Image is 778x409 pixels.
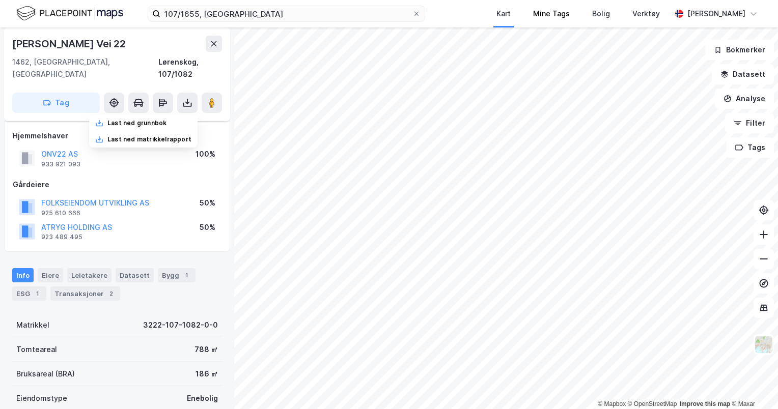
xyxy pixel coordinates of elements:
[194,343,218,356] div: 788 ㎡
[12,36,128,52] div: [PERSON_NAME] Vei 22
[592,8,610,20] div: Bolig
[38,268,63,282] div: Eiere
[16,5,123,22] img: logo.f888ab2527a4732fd821a326f86c7f29.svg
[41,160,80,168] div: 933 921 093
[12,268,34,282] div: Info
[12,93,100,113] button: Tag
[715,89,774,109] button: Analyse
[754,335,773,354] img: Z
[496,8,511,20] div: Kart
[598,400,626,407] a: Mapbox
[50,286,120,301] div: Transaksjoner
[107,119,166,127] div: Last ned grunnbok
[160,6,412,21] input: Søk på adresse, matrikkel, gårdeiere, leietakere eller personer
[16,343,57,356] div: Tomteareal
[632,8,660,20] div: Verktøy
[158,268,196,282] div: Bygg
[41,233,82,241] div: 923 489 495
[187,392,218,404] div: Enebolig
[628,400,677,407] a: OpenStreetMap
[12,56,158,80] div: 1462, [GEOGRAPHIC_DATA], [GEOGRAPHIC_DATA]
[116,268,154,282] div: Datasett
[727,360,778,409] iframe: Chat Widget
[200,221,215,233] div: 50%
[16,368,75,380] div: Bruksareal (BRA)
[16,319,49,331] div: Matrikkel
[680,400,730,407] a: Improve this map
[705,40,774,60] button: Bokmerker
[13,179,221,191] div: Gårdeiere
[196,368,218,380] div: 186 ㎡
[181,270,191,280] div: 1
[41,209,80,217] div: 925 610 666
[200,197,215,209] div: 50%
[687,8,745,20] div: [PERSON_NAME]
[16,392,67,404] div: Eiendomstype
[107,135,191,143] div: Last ned matrikkelrapport
[13,130,221,142] div: Hjemmelshaver
[12,286,46,301] div: ESG
[533,8,570,20] div: Mine Tags
[106,288,116,299] div: 2
[67,268,112,282] div: Leietakere
[32,288,42,299] div: 1
[725,113,774,133] button: Filter
[727,137,774,158] button: Tags
[158,56,222,80] div: Lørenskog, 107/1082
[143,319,218,331] div: 3222-107-1082-0-0
[196,148,215,160] div: 100%
[727,360,778,409] div: Kontrollprogram for chat
[712,64,774,84] button: Datasett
